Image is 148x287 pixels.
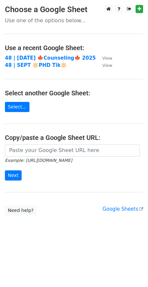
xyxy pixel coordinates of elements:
a: View [96,62,112,68]
h4: Use a recent Google Sheet: [5,44,143,52]
p: Use one of the options below... [5,17,143,24]
a: Need help? [5,205,37,216]
small: View [102,63,112,68]
h3: Choose a Google Sheet [5,5,143,14]
small: View [102,56,112,61]
h4: Copy/paste a Google Sheet URL: [5,134,143,142]
a: Google Sheets [102,206,143,212]
input: Paste your Google Sheet URL here [5,144,140,157]
a: View [96,55,112,61]
a: 48 | [DATE] 🍁Counseling🍁 2025 [5,55,96,61]
h4: Select another Google Sheet: [5,89,143,97]
small: Example: [URL][DOMAIN_NAME] [5,158,72,163]
input: Next [5,170,22,181]
a: 48 | SEPT 🔆PHD Tik🔆 [5,62,67,68]
a: Select... [5,102,29,112]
